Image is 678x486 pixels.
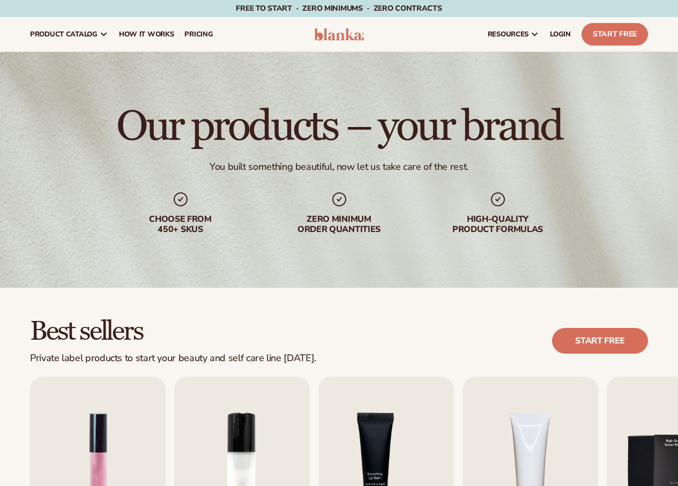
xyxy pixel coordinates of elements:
[210,161,468,173] div: You built something beautiful, now let us take care of the rest.
[488,30,528,39] span: resources
[25,17,114,51] a: product catalog
[30,353,316,364] div: Private label products to start your beauty and self care line [DATE].
[271,214,408,235] div: Zero minimum order quantities
[30,318,316,346] h2: Best sellers
[112,214,249,235] div: Choose from 450+ Skus
[184,30,213,39] span: pricing
[114,17,180,51] a: How It Works
[236,3,442,13] span: Free to start · ZERO minimums · ZERO contracts
[116,105,562,148] h1: Our products – your brand
[582,23,648,46] a: Start Free
[482,17,545,51] a: resources
[545,17,576,51] a: LOGIN
[30,30,98,39] span: product catalog
[552,328,648,354] a: Start free
[314,28,364,41] img: logo
[429,214,567,235] div: High-quality product formulas
[119,30,174,39] span: How It Works
[550,30,571,39] span: LOGIN
[179,17,218,51] a: pricing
